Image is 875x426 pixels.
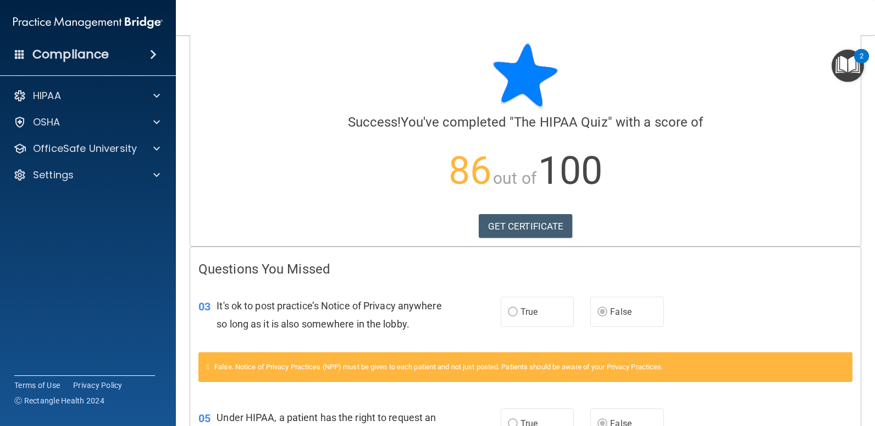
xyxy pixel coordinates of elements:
[198,300,211,313] span: 03
[198,115,852,129] h4: You've completed " " with a score of
[597,308,607,316] input: False
[13,89,160,102] a: HIPAA
[508,308,518,316] input: True
[14,380,60,391] a: Terms of Use
[538,148,602,193] span: 100
[14,395,104,406] span: Ⓒ Rectangle Health 2024
[13,116,160,129] a: OSHA
[198,412,211,425] span: 05
[610,307,632,317] span: False
[33,142,137,155] p: OfficeSafe University
[448,148,491,193] span: 86
[514,114,607,130] span: The HIPAA Quiz
[33,168,74,182] p: Settings
[520,307,538,317] span: True
[32,47,109,62] h4: Compliance
[217,300,441,330] span: It's ok to post practice’s Notice of Privacy anywhere so long as it is also somewhere in the lobby.
[493,168,536,188] span: out of
[832,50,864,82] button: Open Resource Center, 2 new notifications
[685,348,862,392] iframe: Drift Widget Chat Controller
[348,114,401,130] span: Success!
[214,363,663,371] span: False. Notice of Privacy Practices (NPP) must be given to each patient and not just posted. Patie...
[492,42,558,108] img: blue-star-rounded.9d042014.png
[33,89,61,102] p: HIPAA
[860,56,863,70] div: 2
[73,380,123,391] a: Privacy Policy
[13,12,163,34] img: PMB logo
[13,168,160,182] a: Settings
[13,142,160,155] a: OfficeSafe University
[479,214,573,238] a: GET CERTIFICATE
[33,116,60,129] p: OSHA
[198,262,852,276] h4: Questions You Missed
